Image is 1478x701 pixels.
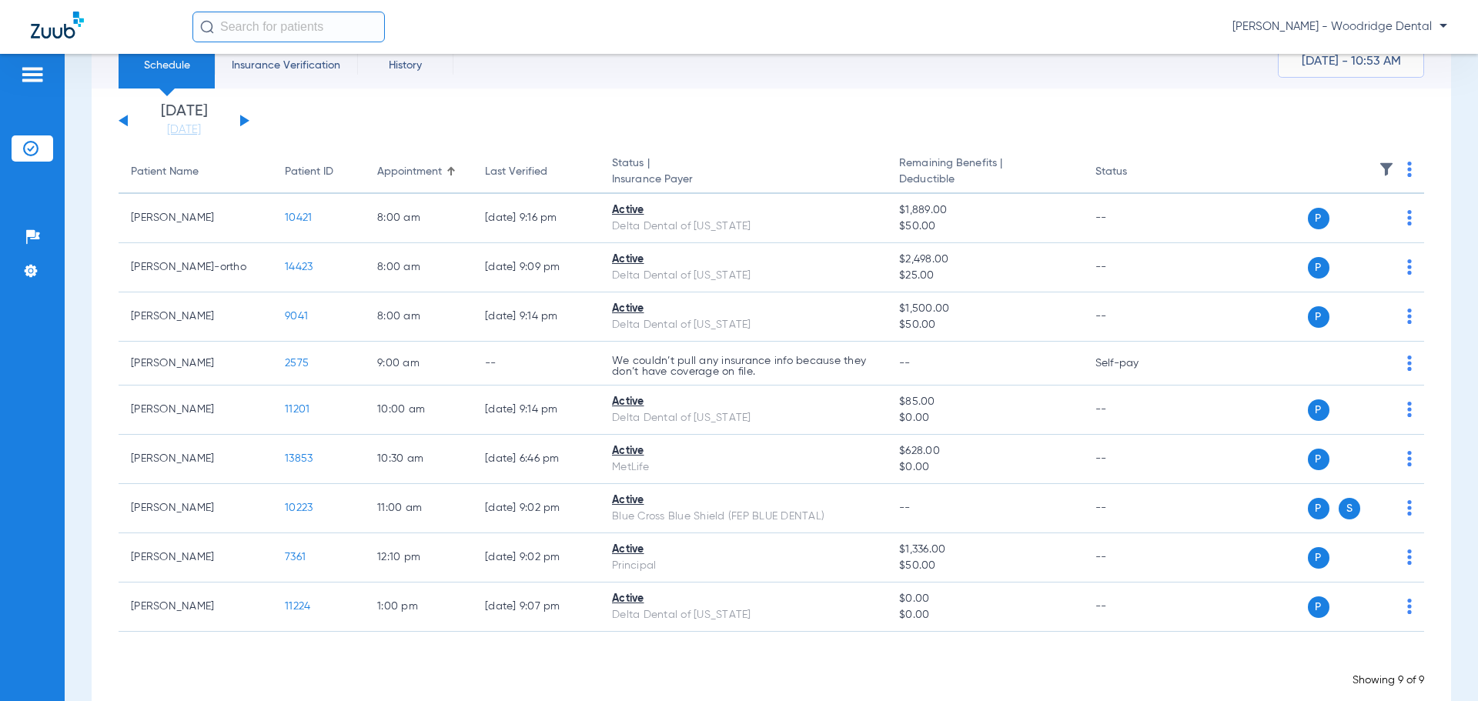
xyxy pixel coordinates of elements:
[119,435,273,484] td: [PERSON_NAME]
[200,20,214,34] img: Search Icon
[285,601,310,612] span: 11224
[285,552,306,562] span: 7361
[192,12,385,42] input: Search for patients
[1407,402,1412,417] img: group-dot-blue.svg
[887,151,1082,194] th: Remaining Benefits |
[285,164,333,180] div: Patient ID
[1083,533,1187,582] td: --
[899,394,1070,410] span: $85.00
[473,292,600,342] td: [DATE] 9:14 PM
[365,435,473,484] td: 10:30 AM
[119,386,273,435] td: [PERSON_NAME]
[1407,162,1412,177] img: group-dot-blue.svg
[365,292,473,342] td: 8:00 AM
[1379,162,1394,177] img: filter.svg
[1083,151,1187,194] th: Status
[1407,356,1412,371] img: group-dot-blue.svg
[612,492,874,509] div: Active
[1308,498,1329,519] span: P
[1308,596,1329,618] span: P
[119,194,273,243] td: [PERSON_NAME]
[612,219,874,235] div: Delta Dental of [US_STATE]
[899,252,1070,268] span: $2,498.00
[285,262,313,272] span: 14423
[119,533,273,582] td: [PERSON_NAME]
[1232,19,1447,35] span: [PERSON_NAME] - Woodridge Dental
[1407,599,1412,614] img: group-dot-blue.svg
[365,484,473,533] td: 11:00 AM
[473,484,600,533] td: [DATE] 9:02 PM
[485,164,547,180] div: Last Verified
[138,122,230,138] a: [DATE]
[285,164,353,180] div: Patient ID
[473,342,600,386] td: --
[612,202,874,219] div: Active
[485,164,587,180] div: Last Verified
[473,533,600,582] td: [DATE] 9:02 PM
[1083,435,1187,484] td: --
[473,435,600,484] td: [DATE] 6:46 PM
[119,582,273,632] td: [PERSON_NAME]
[612,301,874,317] div: Active
[1083,243,1187,292] td: --
[1407,210,1412,225] img: group-dot-blue.svg
[899,542,1070,558] span: $1,336.00
[1407,500,1412,516] img: group-dot-blue.svg
[1083,484,1187,533] td: --
[369,58,442,73] span: History
[131,164,260,180] div: Patient Name
[1308,449,1329,470] span: P
[473,582,600,632] td: [DATE] 9:07 PM
[131,164,199,180] div: Patient Name
[119,484,273,533] td: [PERSON_NAME]
[899,202,1070,219] span: $1,889.00
[285,453,313,464] span: 13853
[226,58,346,73] span: Insurance Verification
[1083,292,1187,342] td: --
[612,356,874,377] p: We couldn’t pull any insurance info because they don’t have coverage on file.
[1353,675,1424,686] span: Showing 9 of 9
[1308,208,1329,229] span: P
[899,591,1070,607] span: $0.00
[1083,582,1187,632] td: --
[612,558,874,574] div: Principal
[1407,259,1412,275] img: group-dot-blue.svg
[899,607,1070,623] span: $0.00
[899,219,1070,235] span: $50.00
[612,607,874,623] div: Delta Dental of [US_STATE]
[119,292,273,342] td: [PERSON_NAME]
[612,542,874,558] div: Active
[20,65,45,84] img: hamburger-icon
[473,243,600,292] td: [DATE] 9:09 PM
[612,443,874,459] div: Active
[612,252,874,268] div: Active
[1083,386,1187,435] td: --
[899,172,1070,188] span: Deductible
[899,301,1070,317] span: $1,500.00
[285,404,309,415] span: 11201
[1339,498,1360,519] span: S
[1407,451,1412,466] img: group-dot-blue.svg
[612,172,874,188] span: Insurance Payer
[31,12,84,38] img: Zuub Logo
[899,358,911,369] span: --
[899,459,1070,476] span: $0.00
[365,386,473,435] td: 10:00 AM
[1308,306,1329,328] span: P
[377,164,460,180] div: Appointment
[285,358,309,369] span: 2575
[130,58,203,73] span: Schedule
[899,558,1070,574] span: $50.00
[365,533,473,582] td: 12:10 PM
[612,459,874,476] div: MetLife
[138,104,230,138] li: [DATE]
[1308,257,1329,279] span: P
[285,311,308,322] span: 9041
[899,502,911,513] span: --
[612,268,874,284] div: Delta Dental of [US_STATE]
[612,394,874,410] div: Active
[377,164,442,180] div: Appointment
[285,212,312,223] span: 10421
[1083,194,1187,243] td: --
[1407,549,1412,565] img: group-dot-blue.svg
